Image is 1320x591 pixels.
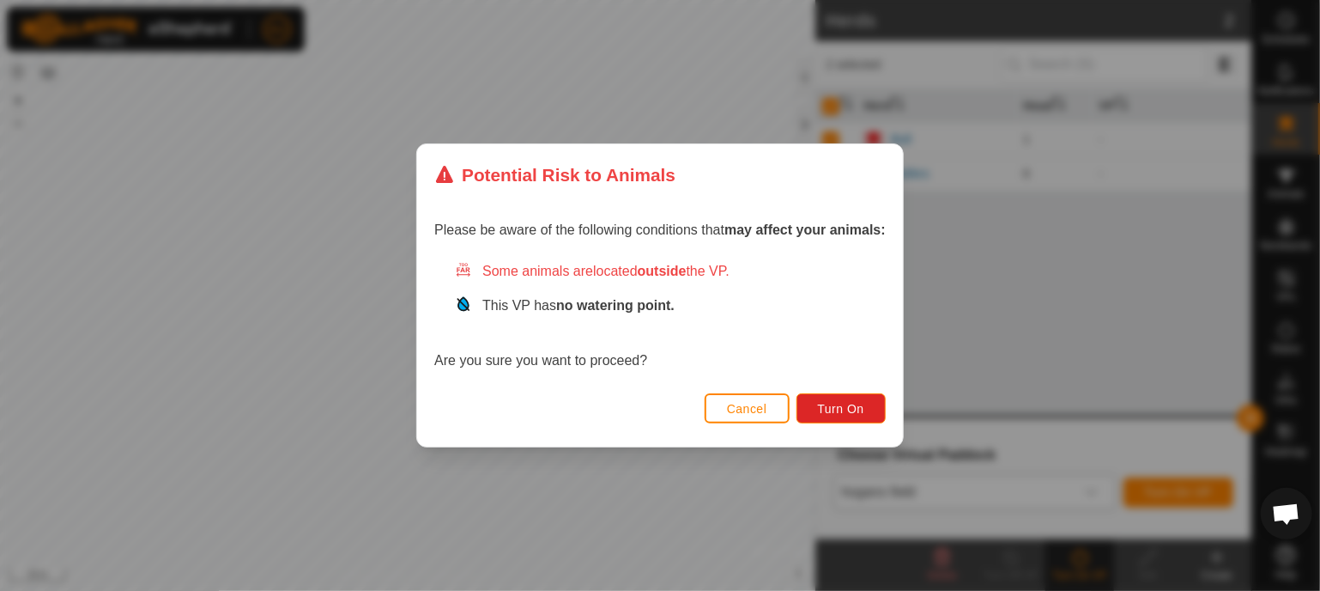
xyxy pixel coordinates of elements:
[434,261,886,371] div: Are you sure you want to proceed?
[556,298,675,313] strong: no watering point.
[705,393,790,423] button: Cancel
[796,393,886,423] button: Turn On
[482,298,675,313] span: This VP has
[727,402,767,416] span: Cancel
[455,261,886,282] div: Some animals are
[724,222,886,237] strong: may affect your animals:
[1261,488,1312,539] div: Open chat
[434,222,886,237] span: Please be aware of the following conditions that
[638,264,687,278] strong: outside
[434,161,675,188] div: Potential Risk to Animals
[818,402,864,416] span: Turn On
[593,264,730,278] span: located the VP.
